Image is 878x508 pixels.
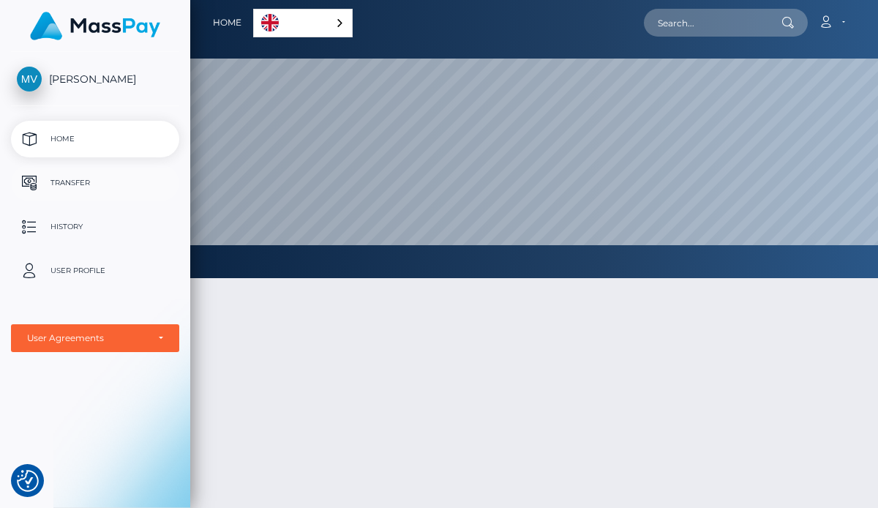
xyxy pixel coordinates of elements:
img: Revisit consent button [17,470,39,492]
a: Home [213,7,241,38]
div: Language [253,9,353,37]
p: Home [17,128,173,150]
span: [PERSON_NAME] [11,72,179,86]
a: User Profile [11,253,179,289]
aside: Language selected: English [253,9,353,37]
a: English [254,10,352,37]
button: User Agreements [11,324,179,352]
p: Transfer [17,172,173,194]
button: Consent Preferences [17,470,39,492]
img: MassPay [30,12,160,40]
p: User Profile [17,260,173,282]
p: History [17,216,173,238]
a: History [11,209,179,245]
a: Home [11,121,179,157]
div: User Agreements [27,332,147,344]
input: Search... [644,9,781,37]
a: Transfer [11,165,179,201]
